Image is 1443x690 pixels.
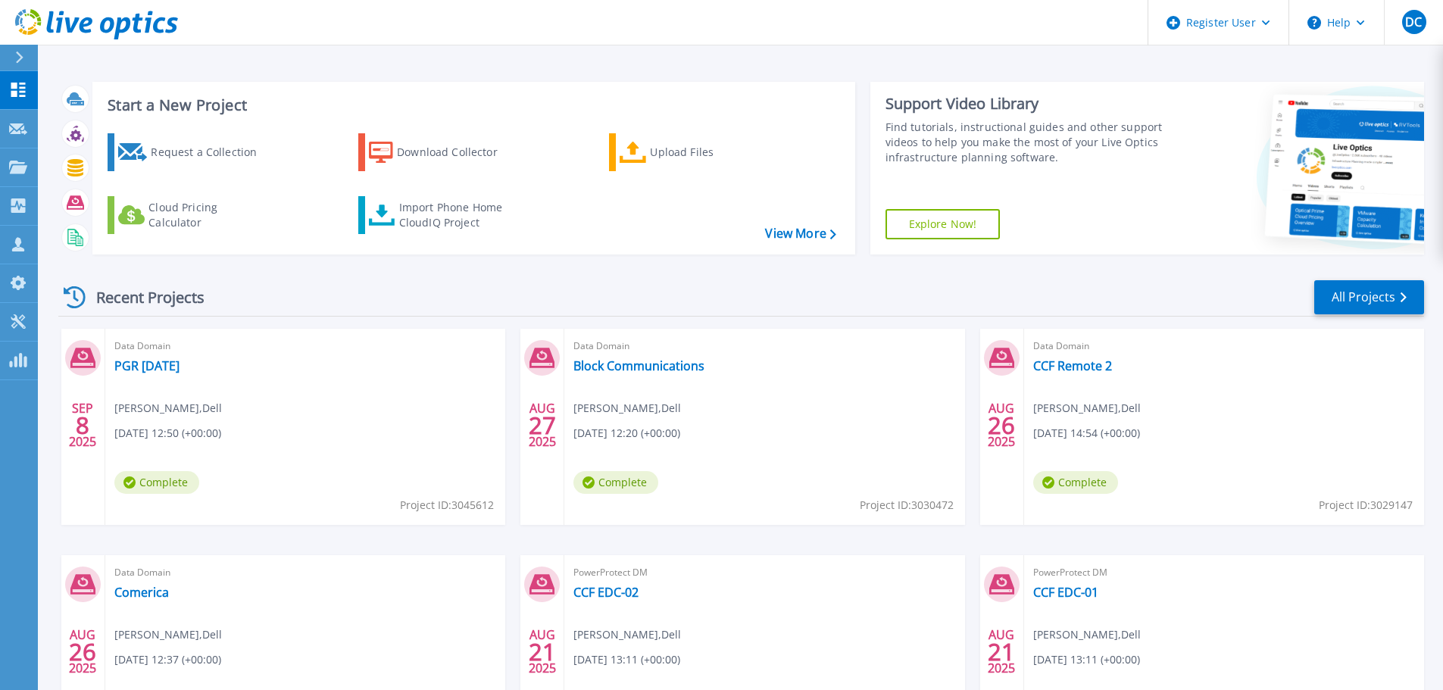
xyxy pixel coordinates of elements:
[573,626,681,643] span: [PERSON_NAME] , Dell
[860,497,954,514] span: Project ID: 3030472
[108,196,276,234] a: Cloud Pricing Calculator
[1033,585,1098,600] a: CCF EDC-01
[529,645,556,658] span: 21
[987,624,1016,679] div: AUG 2025
[1314,280,1424,314] a: All Projects
[114,471,199,494] span: Complete
[573,585,639,600] a: CCF EDC-02
[148,200,270,230] div: Cloud Pricing Calculator
[1405,16,1422,28] span: DC
[69,645,96,658] span: 26
[650,137,771,167] div: Upload Files
[108,133,276,171] a: Request a Collection
[399,200,517,230] div: Import Phone Home CloudIQ Project
[108,97,836,114] h3: Start a New Project
[1033,358,1112,373] a: CCF Remote 2
[529,419,556,432] span: 27
[1319,497,1413,514] span: Project ID: 3029147
[114,338,496,354] span: Data Domain
[68,398,97,453] div: SEP 2025
[114,585,169,600] a: Comerica
[573,400,681,417] span: [PERSON_NAME] , Dell
[765,226,836,241] a: View More
[1033,471,1118,494] span: Complete
[988,419,1015,432] span: 26
[573,425,680,442] span: [DATE] 12:20 (+00:00)
[76,419,89,432] span: 8
[114,651,221,668] span: [DATE] 12:37 (+00:00)
[885,120,1168,165] div: Find tutorials, instructional guides and other support videos to help you make the most of your L...
[114,425,221,442] span: [DATE] 12:50 (+00:00)
[528,624,557,679] div: AUG 2025
[988,645,1015,658] span: 21
[528,398,557,453] div: AUG 2025
[573,471,658,494] span: Complete
[114,626,222,643] span: [PERSON_NAME] , Dell
[1033,564,1415,581] span: PowerProtect DM
[68,624,97,679] div: AUG 2025
[609,133,778,171] a: Upload Files
[1033,626,1141,643] span: [PERSON_NAME] , Dell
[1033,425,1140,442] span: [DATE] 14:54 (+00:00)
[573,338,955,354] span: Data Domain
[358,133,527,171] a: Download Collector
[1033,338,1415,354] span: Data Domain
[114,358,180,373] a: PGR [DATE]
[573,358,704,373] a: Block Communications
[987,398,1016,453] div: AUG 2025
[885,94,1168,114] div: Support Video Library
[58,279,225,316] div: Recent Projects
[397,137,518,167] div: Download Collector
[114,564,496,581] span: Data Domain
[400,497,494,514] span: Project ID: 3045612
[114,400,222,417] span: [PERSON_NAME] , Dell
[573,564,955,581] span: PowerProtect DM
[151,137,272,167] div: Request a Collection
[1033,651,1140,668] span: [DATE] 13:11 (+00:00)
[573,651,680,668] span: [DATE] 13:11 (+00:00)
[1033,400,1141,417] span: [PERSON_NAME] , Dell
[885,209,1001,239] a: Explore Now!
